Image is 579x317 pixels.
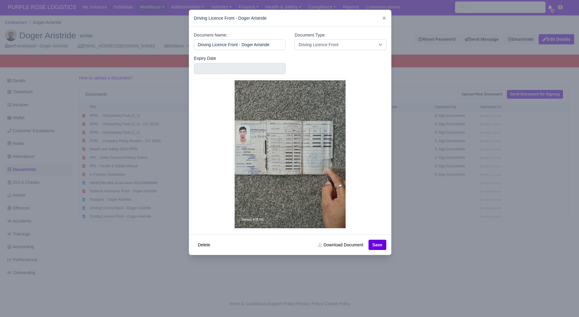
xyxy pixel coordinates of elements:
iframe: Chat Widget [470,247,579,317]
div: Driving Licence Front - Doger Aristride [189,10,391,27]
label: Document Type: [295,32,326,39]
label: Expiry Date [194,55,216,62]
label: Document Name: [194,32,227,39]
button: Delete [194,240,214,250]
a: Download Document [314,240,367,250]
button: Save [369,240,386,250]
